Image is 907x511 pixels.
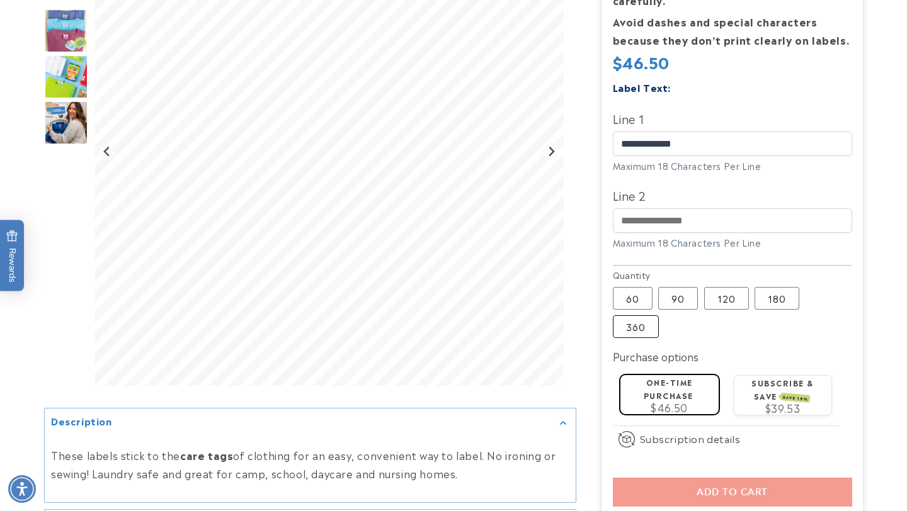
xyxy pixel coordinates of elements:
[99,142,116,159] button: Previous slide
[755,287,799,310] label: 180
[697,486,768,498] span: Add to cart
[651,400,688,415] span: $46.50
[613,315,659,338] label: 360
[543,142,560,159] button: Next slide
[44,100,88,144] div: Go to slide 6
[765,400,801,415] span: $39.53
[640,431,741,446] span: Subscription details
[10,410,159,448] iframe: Sign Up via Text for Offers
[613,349,699,364] label: Purchase options
[751,377,814,401] label: Subscribe & save
[44,54,88,98] div: Go to slide 5
[8,475,36,503] div: Accessibility Menu
[613,287,653,310] label: 60
[613,14,850,47] strong: Avoid dashes and special characters because they don’t print clearly on labels.
[51,446,569,483] p: These labels stick to the of clothing for an easy, convenient way to label. No ironing or sewing!...
[613,236,852,249] div: Maximum 18 Characters Per Line
[780,393,810,403] span: SAVE 15%
[613,159,852,172] div: Maximum 18 Characters Per Line
[45,408,576,436] summary: Description
[613,478,852,507] button: Add to cart
[613,269,652,281] legend: Quantity
[613,50,670,73] span: $46.50
[613,185,852,205] label: Line 2
[644,376,693,401] label: One-time purchase
[44,146,88,190] div: Go to slide 7
[704,287,749,310] label: 120
[658,287,698,310] label: 90
[180,447,233,463] strong: care tags
[613,80,671,94] label: Label Text:
[613,108,852,128] label: Line 1
[6,230,18,283] span: Rewards
[44,8,88,52] div: Go to slide 4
